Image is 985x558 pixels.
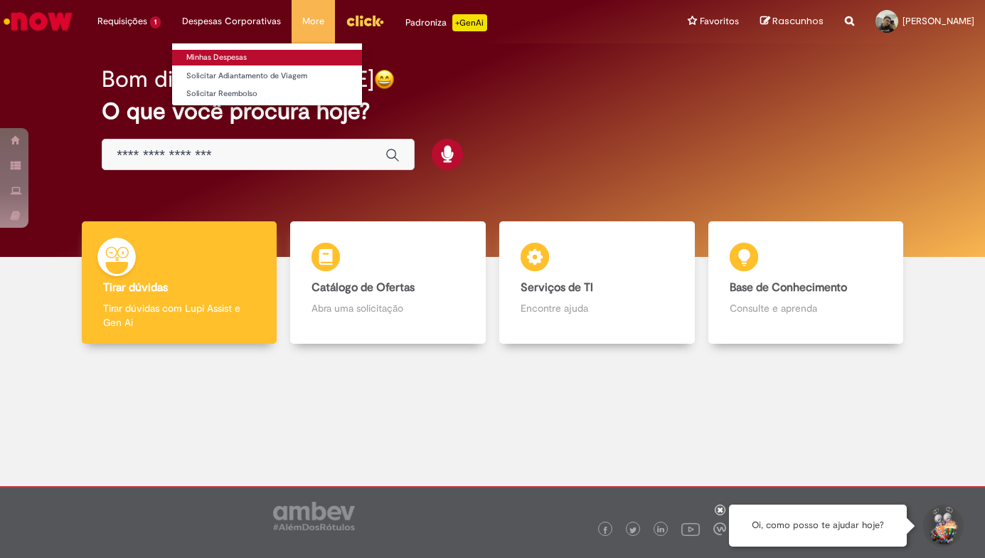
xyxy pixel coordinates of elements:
h2: Bom dia, [PERSON_NAME] [102,67,374,92]
ul: Despesas Corporativas [171,43,363,106]
span: Despesas Corporativas [182,14,281,28]
img: logo_footer_twitter.png [629,527,637,534]
span: Rascunhos [772,14,824,28]
div: Oi, como posso te ajudar hoje? [729,505,907,547]
img: click_logo_yellow_360x200.png [346,10,384,31]
span: [PERSON_NAME] [903,15,974,27]
a: Base de Conhecimento Consulte e aprenda [701,221,910,344]
img: happy-face.png [374,69,395,90]
b: Base de Conhecimento [730,280,847,295]
img: logo_footer_ambev_rotulo_gray.png [273,502,355,530]
b: Serviços de TI [521,280,593,295]
a: Solicitar Reembolso [172,86,362,102]
div: Padroniza [405,14,487,31]
button: Iniciar Conversa de Suporte [921,505,964,547]
h2: O que você procura hoje? [102,99,883,124]
img: logo_footer_workplace.png [713,522,726,535]
img: logo_footer_linkedin.png [657,526,664,535]
a: Solicitar Adiantamento de Viagem [172,68,362,84]
img: ServiceNow [1,7,75,36]
span: 1 [150,16,161,28]
p: +GenAi [452,14,487,31]
span: Requisições [97,14,147,28]
span: More [302,14,324,28]
img: logo_footer_youtube.png [681,520,700,538]
span: Favoritos [700,14,739,28]
b: Catálogo de Ofertas [312,280,415,295]
b: Tirar dúvidas [103,280,168,295]
a: Minhas Despesas [172,50,362,65]
a: Serviços de TI Encontre ajuda [493,221,702,344]
img: logo_footer_facebook.png [602,527,609,534]
p: Consulte e aprenda [730,301,882,315]
p: Encontre ajuda [521,301,673,315]
p: Abra uma solicitação [312,301,464,315]
p: Tirar dúvidas com Lupi Assist e Gen Ai [103,301,255,330]
a: Tirar dúvidas Tirar dúvidas com Lupi Assist e Gen Ai [75,221,284,344]
a: Catálogo de Ofertas Abra uma solicitação [284,221,493,344]
a: Rascunhos [760,15,824,28]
